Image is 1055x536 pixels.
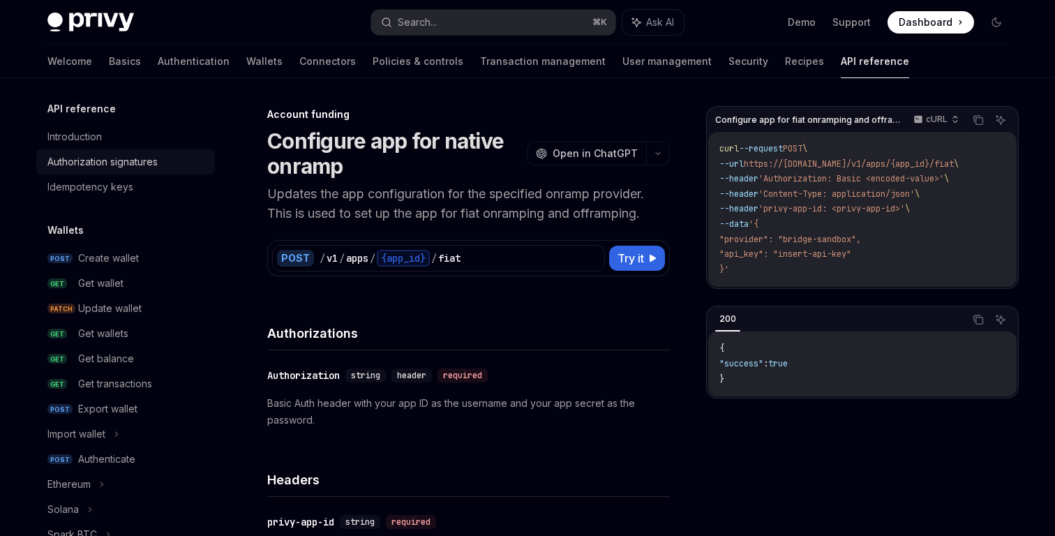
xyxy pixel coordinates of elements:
[47,454,73,465] span: POST
[992,311,1010,329] button: Ask AI
[36,296,215,321] a: PATCHUpdate wallet
[719,173,758,184] span: --header
[719,234,861,245] span: "provider": "bridge-sandbox",
[299,45,356,78] a: Connectors
[47,278,67,289] span: GET
[36,149,215,174] a: Authorization signatures
[832,15,871,29] a: Support
[246,45,283,78] a: Wallets
[785,45,824,78] a: Recipes
[371,10,615,35] button: Search...⌘K
[744,158,954,170] span: https://[DOMAIN_NAME]/v1/apps/{app_id}/fiat
[758,203,905,214] span: 'privy-app-id: <privy-app-id>'
[719,373,724,385] span: }
[370,251,375,265] div: /
[480,45,606,78] a: Transaction management
[719,358,763,369] span: "success"
[47,154,158,170] div: Authorization signatures
[47,379,67,389] span: GET
[47,404,73,415] span: POST
[719,343,724,354] span: {
[346,251,368,265] div: apps
[397,370,426,381] span: header
[47,13,134,32] img: dark logo
[527,142,646,165] button: Open in ChatGPT
[47,100,116,117] h5: API reference
[802,143,807,154] span: \
[992,111,1010,129] button: Ask AI
[36,447,215,472] a: POSTAuthenticate
[267,515,334,529] div: privy-app-id
[788,15,816,29] a: Demo
[47,354,67,364] span: GET
[351,370,380,381] span: string
[431,251,437,265] div: /
[78,350,134,367] div: Get balance
[438,251,461,265] div: fiat
[36,346,215,371] a: GETGet balance
[47,501,79,518] div: Solana
[339,251,345,265] div: /
[78,325,128,342] div: Get wallets
[78,401,137,417] div: Export wallet
[78,375,152,392] div: Get transactions
[622,10,684,35] button: Ask AI
[398,14,437,31] div: Search...
[915,188,920,200] span: \
[715,311,740,327] div: 200
[719,248,851,260] span: "api_key": "insert-api-key"
[944,173,949,184] span: \
[36,271,215,296] a: GETGet wallet
[327,251,338,265] div: v1
[758,173,944,184] span: 'Authorization: Basic <encoded-value>'
[377,250,430,267] div: {app_id}
[267,324,670,343] h4: Authorizations
[888,11,974,33] a: Dashboard
[47,476,91,493] div: Ethereum
[969,311,987,329] button: Copy the contents from the code block
[47,45,92,78] a: Welcome
[954,158,959,170] span: \
[47,128,102,145] div: Introduction
[618,250,644,267] span: Try it
[609,246,665,271] button: Try it
[267,128,521,179] h1: Configure app for native onramp
[646,15,674,29] span: Ask AI
[345,516,375,528] span: string
[715,114,900,126] span: Configure app for fiat onramping and offramping.
[899,15,952,29] span: Dashboard
[267,395,670,429] p: Basic Auth header with your app ID as the username and your app secret as the password.
[78,300,142,317] div: Update wallet
[719,158,744,170] span: --url
[320,251,325,265] div: /
[36,371,215,396] a: GETGet transactions
[768,358,788,369] span: true
[719,188,758,200] span: --header
[267,107,670,121] div: Account funding
[728,45,768,78] a: Security
[277,250,314,267] div: POST
[47,253,73,264] span: POST
[78,275,124,292] div: Get wallet
[553,147,638,161] span: Open in ChatGPT
[158,45,230,78] a: Authentication
[622,45,712,78] a: User management
[47,304,75,314] span: PATCH
[36,321,215,346] a: GETGet wallets
[36,396,215,422] a: POSTExport wallet
[47,426,105,442] div: Import wallet
[109,45,141,78] a: Basics
[267,470,670,489] h4: Headers
[78,250,139,267] div: Create wallet
[969,111,987,129] button: Copy the contents from the code block
[749,218,758,230] span: '{
[758,188,915,200] span: 'Content-Type: application/json'
[47,222,84,239] h5: Wallets
[926,114,948,125] p: cURL
[47,329,67,339] span: GET
[386,515,436,529] div: required
[437,368,488,382] div: required
[719,143,739,154] span: curl
[36,174,215,200] a: Idempotency keys
[739,143,783,154] span: --request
